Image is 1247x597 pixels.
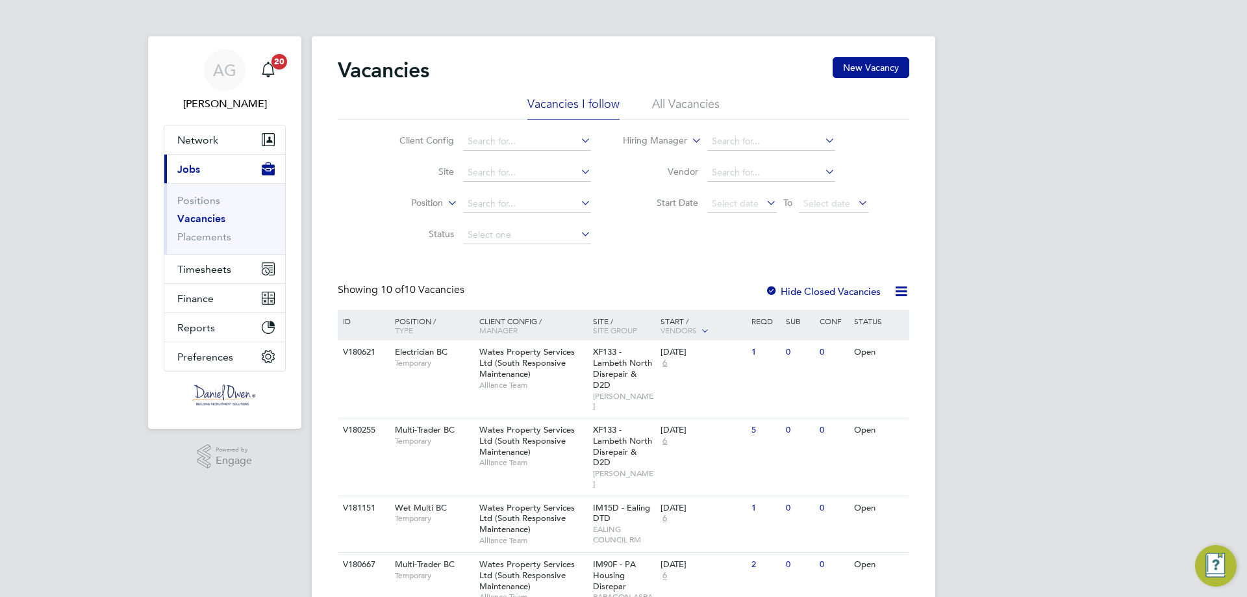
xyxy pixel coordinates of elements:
[177,351,233,363] span: Preferences
[476,310,590,341] div: Client Config /
[177,194,220,207] a: Positions
[216,444,252,455] span: Powered by
[379,134,454,146] label: Client Config
[851,340,907,364] div: Open
[593,325,637,335] span: Site Group
[340,496,385,520] div: V181151
[368,197,443,210] label: Position
[816,418,850,442] div: 0
[379,228,454,240] label: Status
[661,436,669,447] span: 6
[593,502,650,524] span: IM15D - Ealing DTD
[783,310,816,332] div: Sub
[340,310,385,332] div: ID
[590,310,658,341] div: Site /
[479,457,586,468] span: Alliance Team
[783,340,816,364] div: 0
[593,524,655,544] span: EALING COUNCIL RM
[164,125,285,154] button: Network
[851,310,907,332] div: Status
[255,49,281,91] a: 20
[177,134,218,146] span: Network
[661,425,745,436] div: [DATE]
[395,559,455,570] span: Multi-Trader BC
[340,418,385,442] div: V180255
[748,553,782,577] div: 2
[661,513,669,524] span: 6
[661,358,669,369] span: 6
[748,310,782,332] div: Reqd
[148,36,301,429] nav: Main navigation
[652,96,720,120] li: All Vacancies
[395,346,447,357] span: Electrician BC
[463,195,591,213] input: Search for...
[177,263,231,275] span: Timesheets
[712,197,759,209] span: Select date
[816,496,850,520] div: 0
[816,340,850,364] div: 0
[164,155,285,183] button: Jobs
[657,310,748,342] div: Start /
[164,96,286,112] span: Amy Garcia
[164,313,285,342] button: Reports
[213,62,236,79] span: AG
[527,96,620,120] li: Vacancies I follow
[623,166,698,177] label: Vendor
[851,496,907,520] div: Open
[164,255,285,283] button: Timesheets
[833,57,909,78] button: New Vacancy
[381,283,404,296] span: 10 of
[748,496,782,520] div: 1
[164,183,285,254] div: Jobs
[216,455,252,466] span: Engage
[748,340,782,364] div: 1
[340,340,385,364] div: V180621
[192,385,257,405] img: danielowen-logo-retina.png
[593,559,636,592] span: IM90F - PA Housing Disrepar
[177,322,215,334] span: Reports
[379,166,454,177] label: Site
[593,346,652,390] span: XF133 - Lambeth North Disrepair & D2D
[164,284,285,312] button: Finance
[661,347,745,358] div: [DATE]
[395,570,473,581] span: Temporary
[765,285,881,298] label: Hide Closed Vacancies
[851,418,907,442] div: Open
[593,468,655,489] span: [PERSON_NAME]
[164,342,285,371] button: Preferences
[381,283,464,296] span: 10 Vacancies
[783,418,816,442] div: 0
[479,346,575,379] span: Wates Property Services Ltd (South Responsive Maintenance)
[479,559,575,592] span: Wates Property Services Ltd (South Responsive Maintenance)
[661,570,669,581] span: 6
[816,553,850,577] div: 0
[779,194,796,211] span: To
[177,212,225,225] a: Vacancies
[661,503,745,514] div: [DATE]
[395,513,473,524] span: Temporary
[197,444,253,469] a: Powered byEngage
[395,424,455,435] span: Multi-Trader BC
[338,283,467,297] div: Showing
[479,502,575,535] span: Wates Property Services Ltd (South Responsive Maintenance)
[748,418,782,442] div: 5
[661,559,745,570] div: [DATE]
[816,310,850,332] div: Conf
[783,553,816,577] div: 0
[395,436,473,446] span: Temporary
[395,502,447,513] span: Wet Multi BC
[463,133,591,151] input: Search for...
[479,325,518,335] span: Manager
[463,164,591,182] input: Search for...
[177,163,200,175] span: Jobs
[479,535,586,546] span: Alliance Team
[707,164,835,182] input: Search for...
[164,385,286,405] a: Go to home page
[395,325,413,335] span: Type
[479,380,586,390] span: Alliance Team
[271,54,287,70] span: 20
[707,133,835,151] input: Search for...
[1195,545,1237,587] button: Engage Resource Center
[593,391,655,411] span: [PERSON_NAME]
[164,49,286,112] a: AG[PERSON_NAME]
